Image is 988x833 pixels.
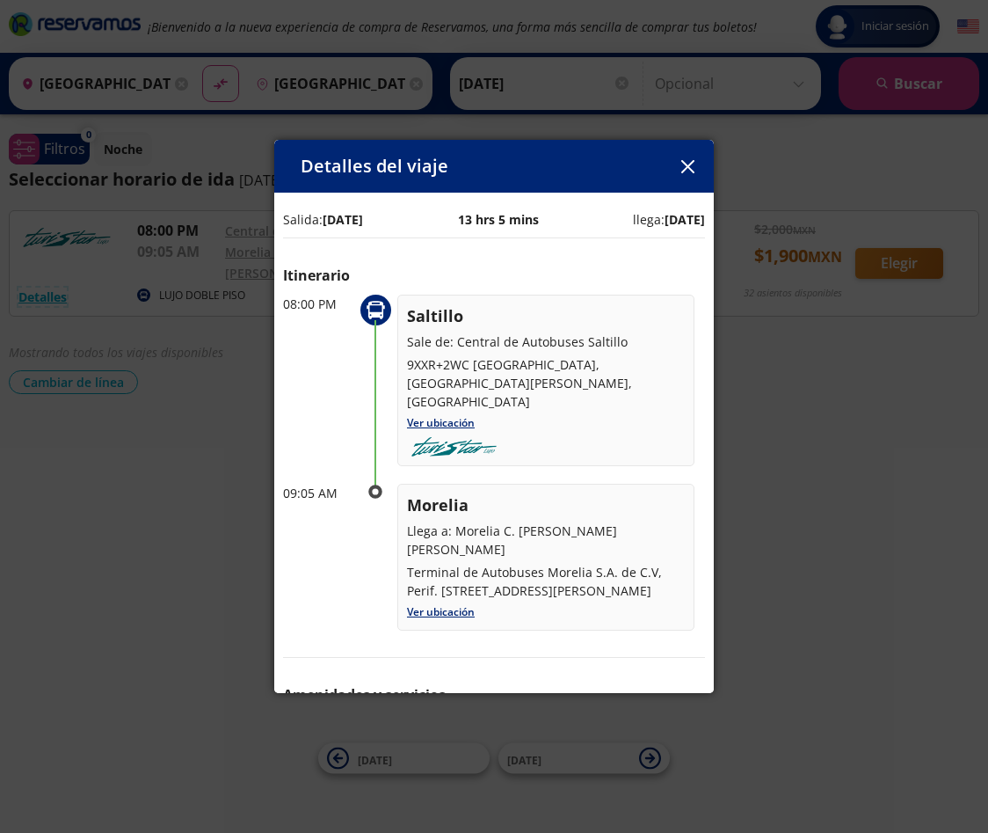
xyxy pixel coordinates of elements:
[665,211,705,228] b: [DATE]
[301,153,448,179] p: Detalles del viaje
[323,211,363,228] b: [DATE]
[407,304,685,328] p: Saltillo
[407,563,685,600] p: Terminal de Autobuses Morelia S.A. de C.V, Perif. [STREET_ADDRESS][PERSON_NAME]
[407,332,685,351] p: Sale de: Central de Autobuses Saltillo
[283,684,705,705] p: Amenidades y servicios
[407,493,685,517] p: Morelia
[283,210,363,229] p: Salida:
[407,415,475,430] a: Ver ubicación
[283,295,353,313] p: 08:00 PM
[633,210,705,229] p: llega:
[283,265,705,286] p: Itinerario
[407,604,475,619] a: Ver ubicación
[407,522,685,559] p: Llega a: Morelia C. [PERSON_NAME] [PERSON_NAME]
[407,437,501,457] img: turistar-lujo.png
[407,355,685,411] p: 9XXR+2WC [GEOGRAPHIC_DATA], [GEOGRAPHIC_DATA][PERSON_NAME], [GEOGRAPHIC_DATA]
[458,210,539,229] p: 13 hrs 5 mins
[283,484,353,502] p: 09:05 AM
